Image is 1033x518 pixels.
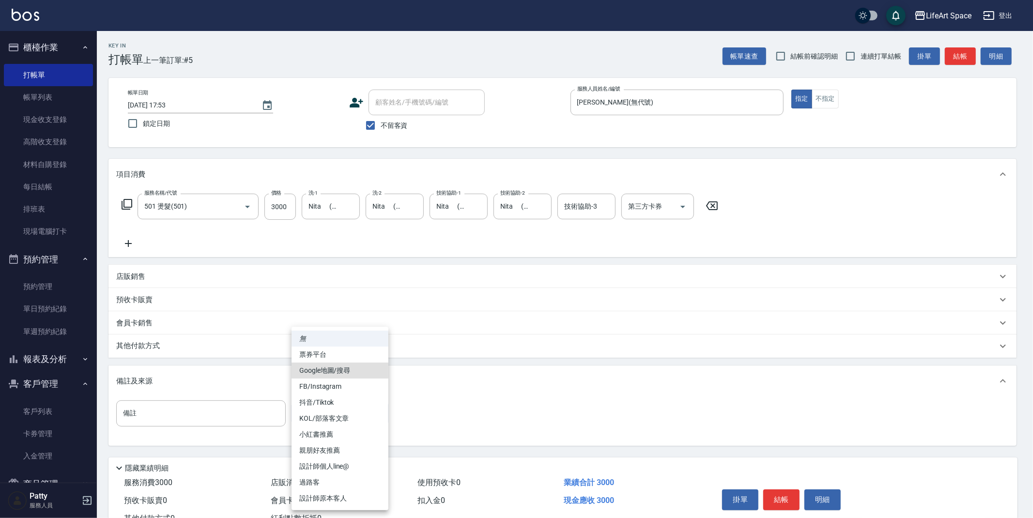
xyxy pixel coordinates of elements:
[292,395,388,411] li: 抖音/Tiktok
[292,490,388,506] li: 設計師原本客人
[299,334,306,344] em: 無
[292,442,388,458] li: 親朋好友推薦
[292,458,388,474] li: 設計師個人line@
[292,347,388,363] li: 票券平台
[292,427,388,442] li: 小紅書推薦
[292,411,388,427] li: KOL/部落客文章
[292,363,388,379] li: Google地圖/搜尋
[292,474,388,490] li: 過路客
[292,379,388,395] li: FB/Instagram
